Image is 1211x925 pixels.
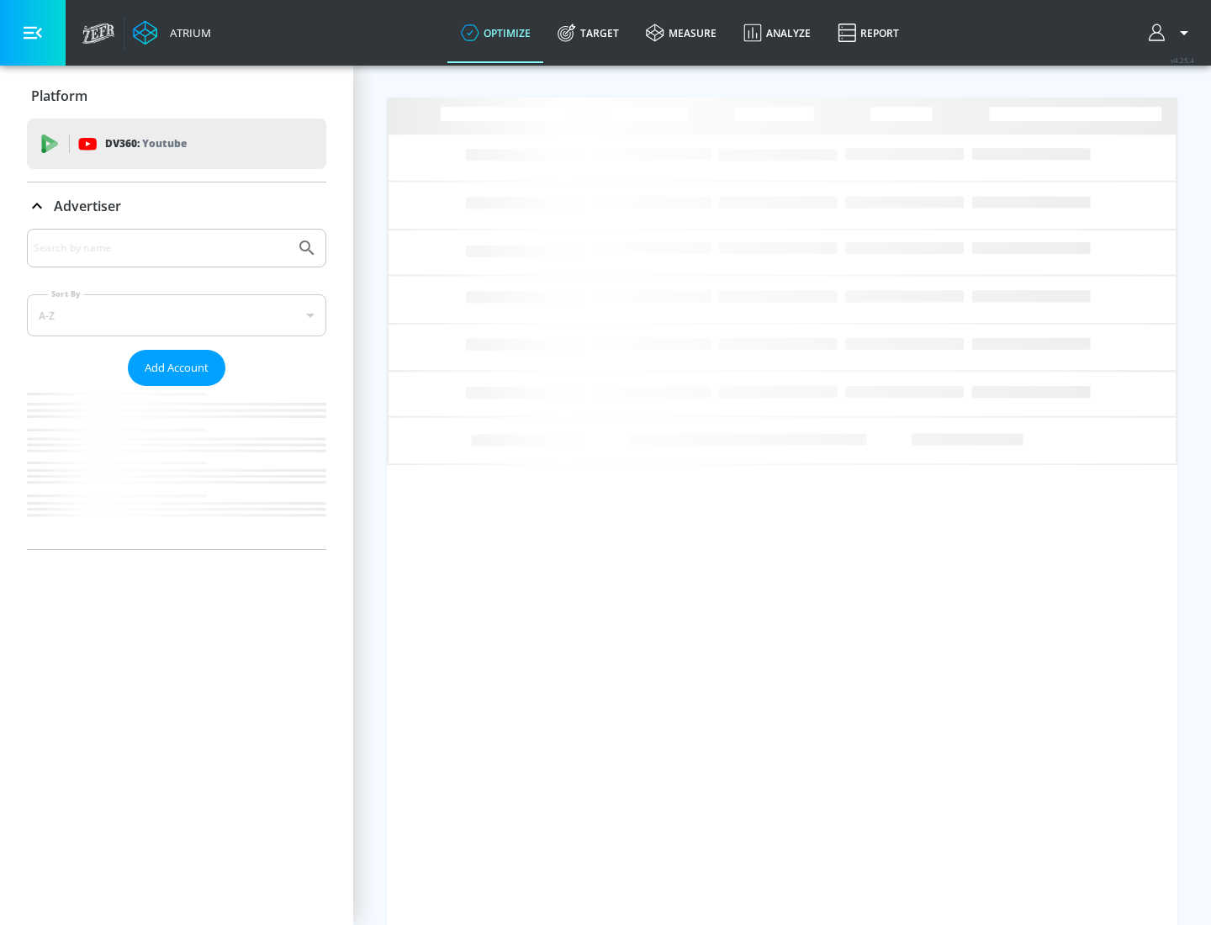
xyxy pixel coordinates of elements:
div: Atrium [163,25,211,40]
span: v 4.25.4 [1171,55,1194,65]
div: A-Z [27,294,326,336]
div: Platform [27,72,326,119]
label: Sort By [48,288,84,299]
p: Advertiser [54,197,121,215]
a: Atrium [133,20,211,45]
p: Youtube [142,135,187,152]
a: Analyze [730,3,824,63]
input: Search by name [34,237,288,259]
a: optimize [447,3,544,63]
div: Advertiser [27,182,326,230]
a: Report [824,3,912,63]
nav: list of Advertiser [27,386,326,549]
div: DV360: Youtube [27,119,326,169]
p: DV360: [105,135,187,153]
a: measure [632,3,730,63]
button: Add Account [128,350,225,386]
p: Platform [31,87,87,105]
div: Advertiser [27,229,326,549]
a: Target [544,3,632,63]
span: Add Account [145,358,209,378]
